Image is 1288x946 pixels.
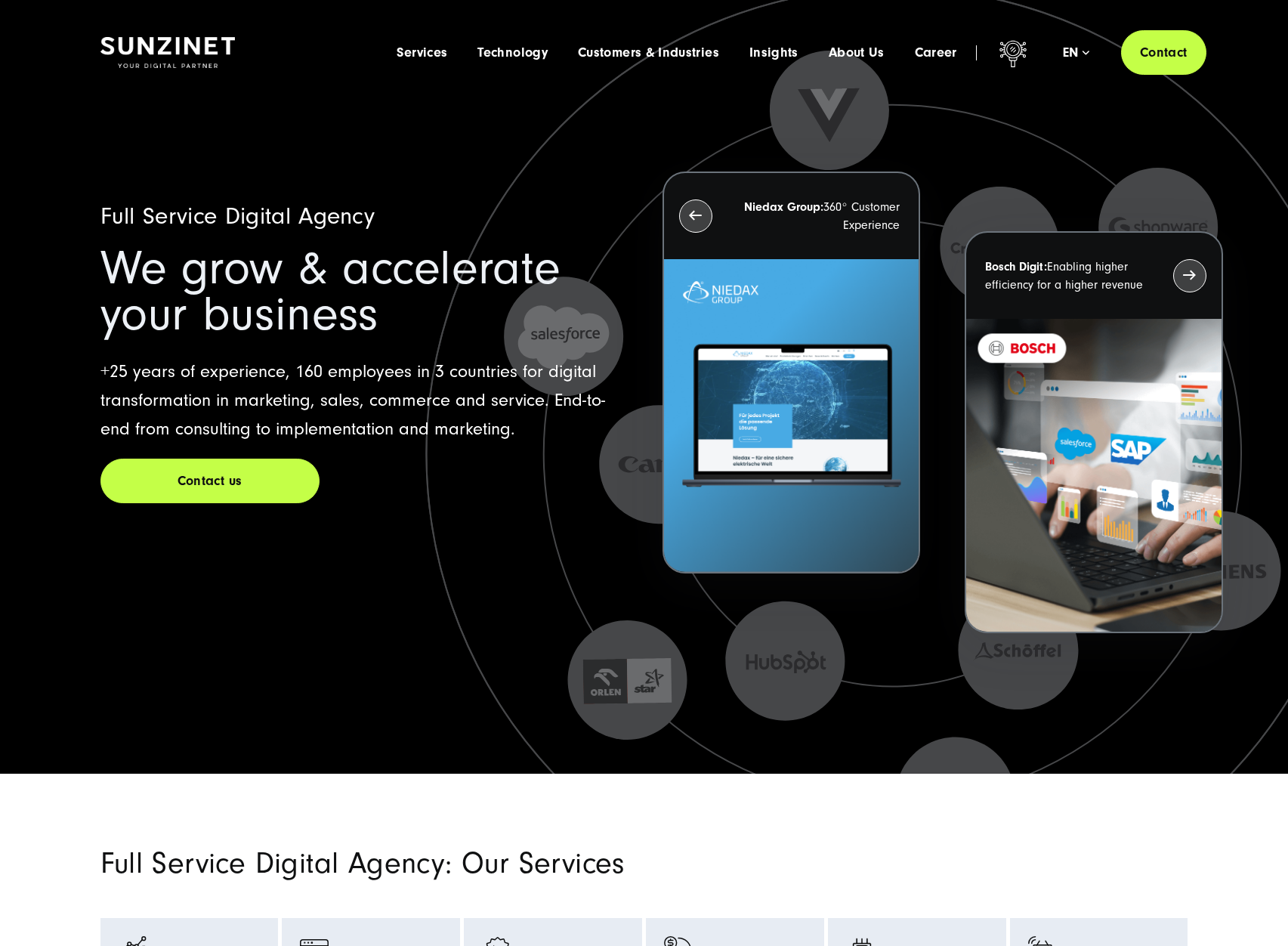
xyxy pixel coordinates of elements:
a: Technology [477,45,548,60]
h2: Full Service Digital Agency: Our Services [100,849,818,878]
span: We grow & accelerate your business [100,241,561,342]
button: Niedax Group:360° Customer Experience Letztes Projekt von Niedax. Ein Laptop auf dem die Niedax W... [663,172,920,574]
strong: Niedax Group: [744,200,823,214]
a: Customers & Industries [578,45,719,60]
button: Bosch Digit:Enabling higher efficiency for a higher revenue recent-project_BOSCH_2024-03 [965,231,1222,634]
span: Full Service Digital Agency [100,202,375,230]
a: Career [915,45,957,60]
p: 360° Customer Experience [740,198,900,234]
img: recent-project_BOSCH_2024-03 [966,319,1221,632]
a: Contact [1121,30,1206,75]
img: Letztes Projekt von Niedax. Ein Laptop auf dem die Niedax Website geöffnet ist, auf blauem Hinter... [664,259,919,573]
p: +25 years of experience, 160 employees in 3 countries for digital transformation in marketing, sa... [100,357,626,444]
a: About Us [829,45,885,60]
a: Insights [749,45,798,60]
strong: Bosch Digit: [985,260,1047,274]
a: Services [397,45,447,60]
div: en [1063,45,1089,60]
a: Contact us [100,459,320,503]
p: Enabling higher efficiency for a higher revenue [985,258,1145,294]
img: SUNZINET Full Service Digital Agentur [100,37,235,69]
